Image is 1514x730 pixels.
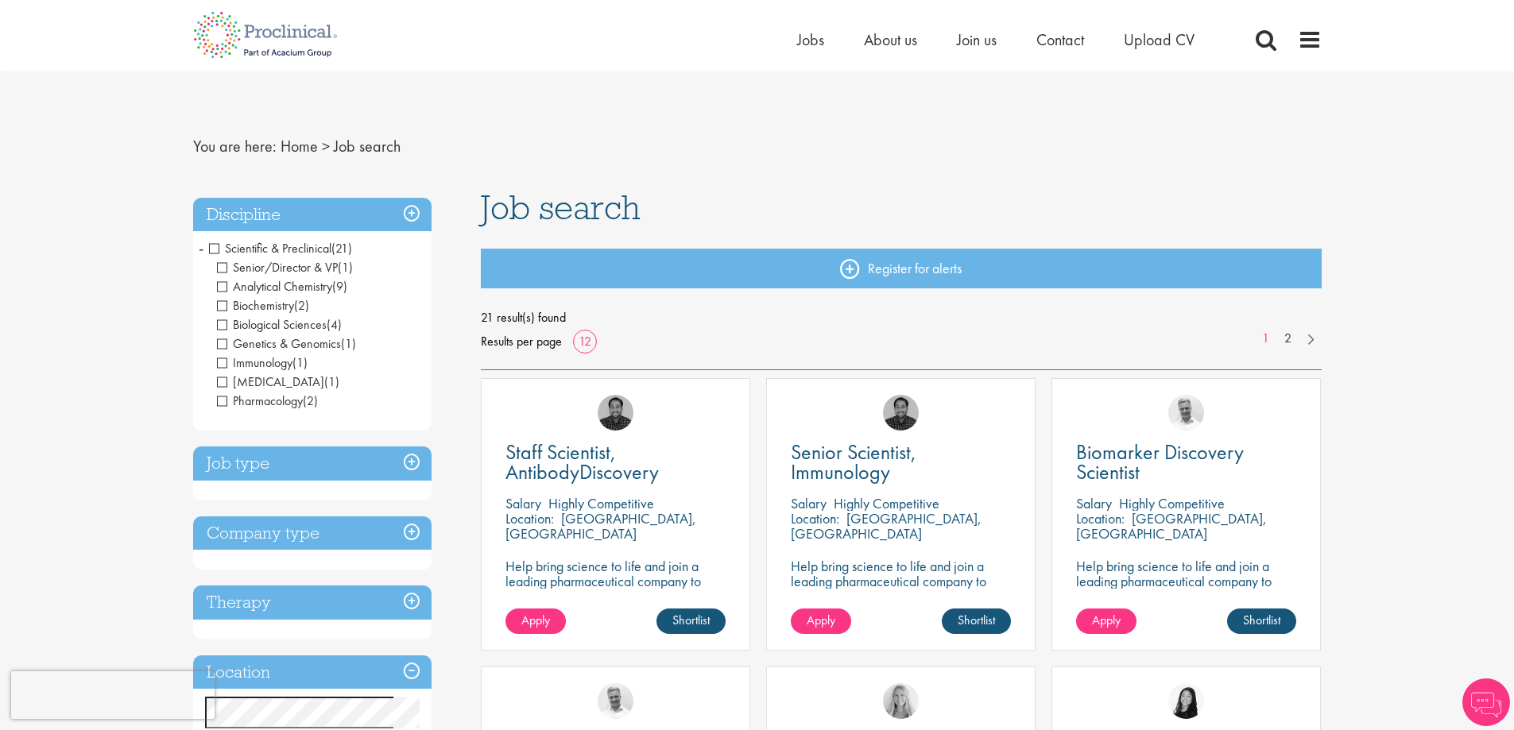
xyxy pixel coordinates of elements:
span: Immunology [217,354,292,371]
span: Genetics & Genomics [217,335,341,352]
a: Join us [957,29,997,50]
span: Job search [334,136,401,156]
iframe: reCAPTCHA [11,671,215,719]
span: Job search [481,186,641,229]
span: Location: [1076,509,1125,527]
span: Salary [1076,494,1112,512]
p: Highly Competitive [548,494,654,512]
span: Salary [791,494,827,512]
img: Numhom Sudsok [1168,683,1204,719]
a: Senior Scientist, Immunology [791,442,1011,482]
span: Senior/Director & VP [217,259,353,276]
span: Scientific & Preclinical [209,240,331,257]
h3: Location [193,655,432,689]
p: [GEOGRAPHIC_DATA], [GEOGRAPHIC_DATA] [505,509,696,543]
a: 12 [573,333,597,350]
img: Joshua Bye [1168,395,1204,431]
span: Scientific & Preclinical [209,240,352,257]
a: Contact [1036,29,1084,50]
a: About us [864,29,917,50]
a: 1 [1254,330,1277,348]
span: Apply [1092,612,1121,628]
span: (2) [303,392,318,409]
span: Senior Scientist, Immunology [791,438,916,485]
span: Biochemistry [217,297,309,314]
img: Shannon Briggs [883,683,919,719]
h3: Discipline [193,198,432,232]
span: - [199,236,203,260]
p: Highly Competitive [1119,494,1225,512]
span: (1) [341,335,356,352]
span: Results per page [481,330,562,353]
a: Upload CV [1124,29,1195,50]
a: Staff Scientist, AntibodyDiscovery [505,442,726,482]
span: Immunology [217,354,308,371]
a: Jobs [797,29,824,50]
span: (1) [324,373,339,390]
a: 2 [1276,330,1299,348]
span: (4) [327,316,342,333]
span: Salary [505,494,541,512]
span: Biochemistry [217,297,294,314]
span: Pharmacology [217,392,318,409]
span: Location: [505,509,554,527]
img: Joshua Bye [598,683,633,719]
h3: Therapy [193,585,432,620]
a: breadcrumb link [281,136,318,156]
p: [GEOGRAPHIC_DATA], [GEOGRAPHIC_DATA] [1076,509,1267,543]
img: Chatbot [1462,678,1510,726]
span: Genetics & Genomics [217,335,356,352]
span: Apply [807,612,835,628]
img: Mike Raletz [883,395,919,431]
a: Biomarker Discovery Scientist [1076,442,1296,482]
span: [MEDICAL_DATA] [217,373,324,390]
span: (1) [338,259,353,276]
span: 21 result(s) found [481,306,1322,330]
span: (2) [294,297,309,314]
span: Biological Sciences [217,316,327,333]
span: (21) [331,240,352,257]
span: > [322,136,330,156]
span: Location: [791,509,839,527]
a: Apply [791,608,851,634]
p: Help bring science to life and join a leading pharmaceutical company to play a key role in delive... [791,558,1011,634]
a: Shortlist [656,608,726,634]
a: Shortlist [1227,608,1296,634]
span: Pharmacology [217,392,303,409]
span: Laboratory Technician [217,373,339,390]
span: Biomarker Discovery Scientist [1076,438,1244,485]
span: Senior/Director & VP [217,259,338,276]
h3: Company type [193,516,432,550]
a: Apply [1076,608,1136,634]
span: (9) [332,278,347,295]
a: Apply [505,608,566,634]
span: Staff Scientist, AntibodyDiscovery [505,438,659,485]
span: You are here: [193,136,277,156]
span: Biological Sciences [217,316,342,333]
a: Register for alerts [481,249,1322,288]
img: Mike Raletz [598,395,633,431]
p: Help bring science to life and join a leading pharmaceutical company to play a key role in delive... [505,558,726,634]
span: (1) [292,354,308,371]
p: Highly Competitive [834,494,939,512]
h3: Job type [193,446,432,481]
p: Help bring science to life and join a leading pharmaceutical company to play a key role in delive... [1076,558,1296,634]
span: Analytical Chemistry [217,278,347,295]
p: [GEOGRAPHIC_DATA], [GEOGRAPHIC_DATA] [791,509,982,543]
a: Shortlist [942,608,1011,634]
